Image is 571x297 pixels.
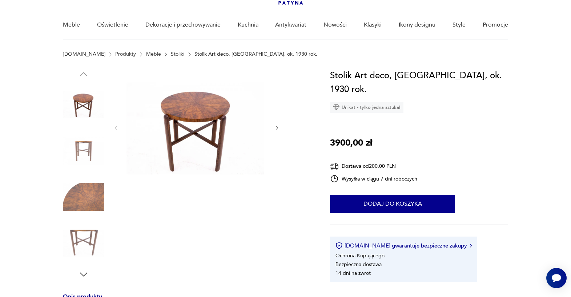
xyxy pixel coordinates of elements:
div: Unikat - tylko jedna sztuka! [330,102,403,113]
li: Ochrona Kupującego [335,252,385,259]
a: Oświetlenie [97,11,128,39]
a: Antykwariat [275,11,306,39]
a: Klasyki [364,11,382,39]
a: Promocje [483,11,508,39]
li: Bezpieczna dostawa [335,261,382,268]
img: Zdjęcie produktu Stolik Art deco, Polska, ok. 1930 rok. [63,223,104,264]
img: Ikona strzałki w prawo [470,244,472,247]
li: 14 dni na zwrot [335,270,371,277]
a: Ikony designu [399,11,435,39]
a: Nowości [323,11,347,39]
img: Zdjęcie produktu Stolik Art deco, Polska, ok. 1930 rok. [126,69,267,185]
button: Dodaj do koszyka [330,195,455,213]
a: Stoliki [171,51,184,57]
iframe: Smartsupp widget button [546,268,567,288]
img: Ikona certyfikatu [335,242,343,249]
a: Style [453,11,466,39]
a: Produkty [115,51,136,57]
img: Zdjęcie produktu Stolik Art deco, Polska, ok. 1930 rok. [63,130,104,171]
a: Kuchnia [238,11,258,39]
p: 3900,00 zł [330,136,372,150]
a: Meble [63,11,80,39]
h1: Stolik Art deco, [GEOGRAPHIC_DATA], ok. 1930 rok. [330,69,508,96]
div: Dostawa od 200,00 PLN [330,162,417,171]
img: Zdjęcie produktu Stolik Art deco, Polska, ok. 1930 rok. [63,83,104,125]
img: Ikona dostawy [330,162,339,171]
p: Stolik Art deco, [GEOGRAPHIC_DATA], ok. 1930 rok. [194,51,317,57]
button: [DOMAIN_NAME] gwarantuje bezpieczne zakupy [335,242,472,249]
img: Zdjęcie produktu Stolik Art deco, Polska, ok. 1930 rok. [63,176,104,218]
div: Wysyłka w ciągu 7 dni roboczych [330,174,417,183]
a: Meble [146,51,161,57]
img: Ikona diamentu [333,104,339,111]
a: [DOMAIN_NAME] [63,51,105,57]
a: Dekoracje i przechowywanie [145,11,221,39]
